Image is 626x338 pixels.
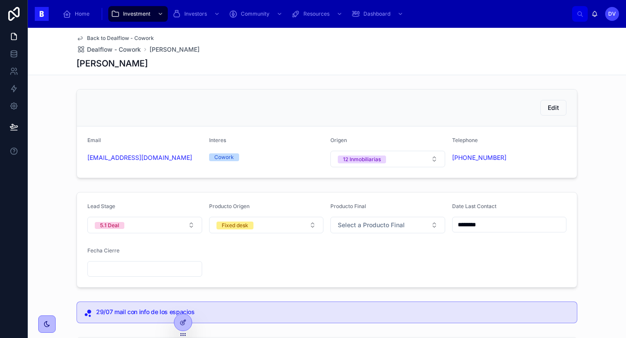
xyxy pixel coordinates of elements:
img: App logo [35,7,49,21]
span: Home [75,10,90,17]
a: Investment [108,6,168,22]
span: Telephone [452,137,478,143]
span: Dashboard [363,10,390,17]
div: 12 Inmobiliarias [343,156,381,163]
span: Investment [123,10,150,17]
a: Community [226,6,287,22]
h1: [PERSON_NAME] [77,57,148,70]
span: Producto Final [330,203,366,209]
span: Interes [209,137,226,143]
span: Origen [330,137,347,143]
span: Back to Dealflow - Cowork [87,35,154,42]
span: Lead Stage [87,203,115,209]
span: DV [608,10,616,17]
a: Resources [289,6,347,22]
span: Investors [184,10,207,17]
span: Email [87,137,101,143]
span: Producto Origen [209,203,250,209]
div: 5.1 Deal [100,222,119,229]
a: Dashboard [349,6,408,22]
span: Dealflow - Cowork [87,45,141,54]
span: Resources [303,10,330,17]
a: Dealflow - Cowork [77,45,141,54]
span: Edit [548,103,559,112]
button: Select Button [87,217,202,233]
div: Cowork [214,153,234,161]
button: Unselect I_12_INMOBILIARIAS [338,155,386,163]
div: scrollable content [56,4,572,23]
a: [PERSON_NAME] [150,45,200,54]
a: Back to Dealflow - Cowork [77,35,154,42]
a: Home [60,6,96,22]
button: Select Button [330,217,445,233]
button: Edit [540,100,566,116]
button: Select Button [209,217,324,233]
a: Investors [170,6,224,22]
a: [EMAIL_ADDRESS][DOMAIN_NAME] [87,153,192,162]
a: [PHONE_NUMBER] [452,153,506,162]
span: Select a Producto Final [338,221,405,229]
button: Select Button [330,151,445,167]
h5: 29/07 mail con info de los espacios [96,309,570,315]
span: Fecha Cierre [87,247,120,254]
span: Date Last Contact [452,203,496,209]
div: Fixed desk [222,222,248,229]
span: Community [241,10,270,17]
